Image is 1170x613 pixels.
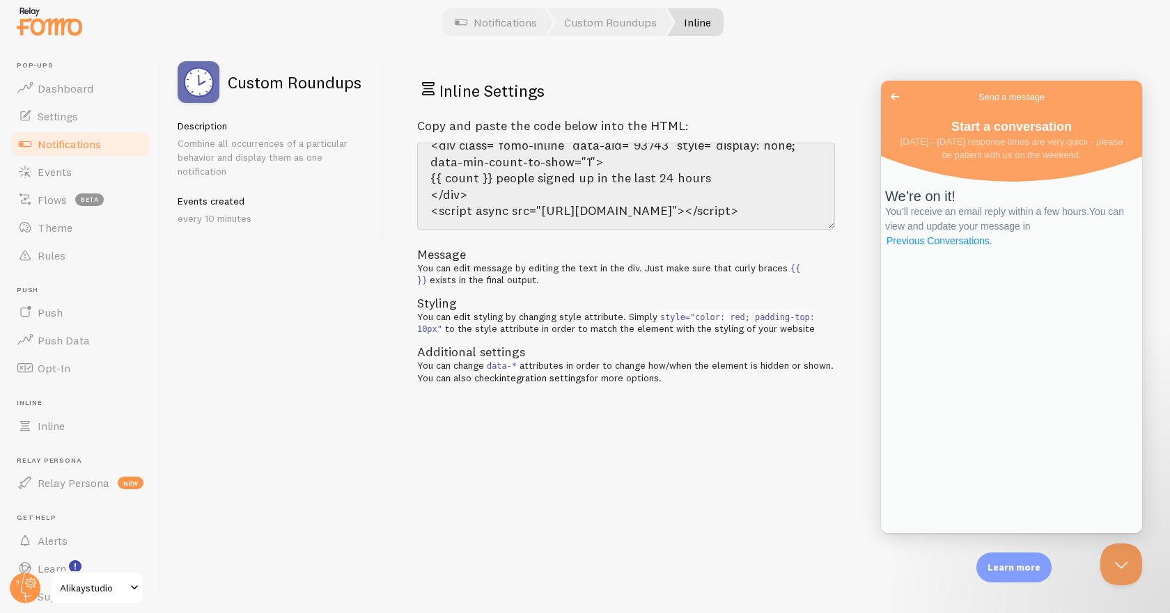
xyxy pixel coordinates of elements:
[881,81,1142,533] iframe: Help Scout Beacon - Live Chat, Contact Form, and Knowledge Base
[178,212,366,225] p: every 10 minutes
[417,143,835,230] textarea: <div class="fomo-inline" data-aid="93743" style="display: none;" data-min-count-to-show="1"> {{ c...
[8,527,152,555] a: Alerts
[38,476,109,490] span: Relay Persona
[118,477,143,489] span: new
[8,130,152,158] a: Notifications
[417,118,689,134] label: Copy and paste the code below into the HTML:
[484,360,520,372] code: data-*
[70,39,191,53] span: Start a conversation
[17,399,152,408] span: Inline
[6,8,22,24] span: Go back
[38,193,67,207] span: Flows
[38,109,78,123] span: Settings
[8,298,152,326] a: Push
[38,333,90,347] span: Push Data
[417,262,835,287] div: You can edit message by editing the text in the div. Just make sure that curly braces exists in t...
[417,311,815,336] code: style="color: red; padding-top: 10px"
[75,193,104,206] span: beta
[1100,543,1142,585] iframe: Help Scout Beacon - Close
[417,295,835,311] h3: Styling
[38,361,70,375] span: Opt-In
[38,137,101,151] span: Notifications
[38,81,93,95] span: Dashboard
[38,248,65,262] span: Rules
[8,186,152,214] a: Flows beta
[19,56,242,80] span: [DATE] - [DATE] response times are very quick - please be patient with us on the weekend.
[8,326,152,354] a: Push Data
[38,534,68,548] span: Alerts
[417,262,800,287] code: {{ }}
[499,372,586,384] a: integration settings
[8,158,152,186] a: Events
[228,74,361,90] h2: Custom Roundups
[178,120,366,132] h5: Description
[8,555,152,582] a: Learn
[8,102,152,130] a: Settings
[15,3,84,39] img: fomo-relay-logo-orange.svg
[417,246,835,384] div: You can edit styling by changing style attribute. Simply to the style attribute in order to match...
[178,61,219,103] img: fomo_icons_custom_roundups.svg
[38,562,66,575] span: Learn
[38,305,63,319] span: Push
[8,241,152,269] a: Rules
[8,469,152,497] a: Relay Persona new
[8,214,152,241] a: Theme
[976,552,1052,582] div: Learn more
[8,412,152,440] a: Inline
[178,195,366,207] h5: Events created
[97,10,164,24] span: Send a message
[417,246,835,262] h3: Message
[17,456,152,465] span: Relay Persona
[60,580,126,596] span: Alikaystudio
[178,136,366,178] p: Combine all occurrences of a particular behavior and display them as one notification
[69,560,81,573] svg: <p>Watch New Feature Tutorials!</p>
[38,165,72,179] span: Events
[8,354,152,382] a: Opt-In
[4,153,113,168] a: Previous Conversations.
[50,571,144,605] a: Alikaystudio
[417,78,835,102] h2: Inline Settings
[4,125,243,166] span: You’ll receive an email reply within a few hours. You can view and update your message in
[4,107,257,124] div: We’re on it!
[8,74,152,102] a: Dashboard
[38,221,72,234] span: Theme
[17,61,152,70] span: Pop-ups
[988,561,1040,574] p: Learn more
[17,286,152,295] span: Push
[38,419,65,433] span: Inline
[17,514,152,523] span: Get Help
[417,344,835,360] h3: Additional settings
